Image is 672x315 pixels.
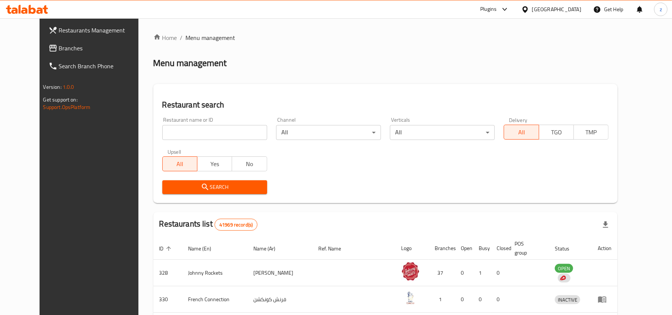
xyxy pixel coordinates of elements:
div: [GEOGRAPHIC_DATA] [532,5,581,13]
label: Delivery [509,117,528,122]
span: Ref. Name [318,244,351,253]
span: POS group [515,239,540,257]
button: TMP [573,125,609,140]
span: Name (Ar) [253,244,285,253]
td: 1 [473,260,491,286]
h2: Menu management [153,57,227,69]
td: 0 [473,286,491,313]
input: Search for restaurant name or ID.. [162,125,267,140]
span: Yes [200,159,229,169]
div: Indicates that the vendor menu management has been moved to DH Catalog service [558,274,571,283]
th: Action [592,237,618,260]
span: z [660,5,662,13]
nav: breadcrumb [153,33,618,42]
div: All [390,125,495,140]
th: Branches [429,237,455,260]
span: Version: [43,82,62,92]
th: Closed [491,237,509,260]
span: No [235,159,264,169]
button: TGO [539,125,574,140]
span: Status [555,244,579,253]
button: Yes [197,156,232,171]
span: Name (En) [188,244,221,253]
td: 37 [429,260,455,286]
td: [PERSON_NAME] [247,260,312,286]
span: TGO [542,127,571,138]
span: INACTIVE [555,296,580,304]
td: فرنش كونكشن [247,286,312,313]
span: Branches [59,44,146,53]
label: Upsell [168,149,181,154]
td: 1 [429,286,455,313]
td: 0 [455,260,473,286]
span: All [166,159,194,169]
span: Get support on: [43,95,78,105]
span: Menu management [186,33,235,42]
span: 1.0.0 [63,82,74,92]
a: Restaurants Management [43,21,152,39]
a: Search Branch Phone [43,57,152,75]
h2: Restaurants list [159,218,258,231]
span: Search Branch Phone [59,62,146,71]
button: All [504,125,539,140]
img: delivery hero logo [559,275,566,281]
span: All [507,127,536,138]
td: Johnny Rockets [182,260,248,286]
div: Menu [598,295,612,304]
div: All [276,125,381,140]
td: French Connection [182,286,248,313]
button: No [232,156,267,171]
div: Export file [597,216,615,234]
th: Logo [395,237,429,260]
td: 0 [491,286,509,313]
button: All [162,156,197,171]
span: Restaurants Management [59,26,146,35]
th: Busy [473,237,491,260]
img: French Connection [401,289,420,307]
span: 41969 record(s) [215,221,257,228]
span: ID [159,244,174,253]
td: 0 [455,286,473,313]
th: Open [455,237,473,260]
li: / [180,33,183,42]
div: Plugins [480,5,497,14]
a: Branches [43,39,152,57]
h2: Restaurant search [162,99,609,110]
button: Search [162,180,267,194]
td: 0 [491,260,509,286]
span: Search [168,183,261,192]
span: OPEN [555,264,573,273]
td: 330 [153,286,182,313]
a: Home [153,33,177,42]
div: Total records count [215,219,257,231]
img: Johnny Rockets [401,262,420,281]
span: TMP [577,127,606,138]
td: 328 [153,260,182,286]
a: Support.OpsPlatform [43,102,91,112]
